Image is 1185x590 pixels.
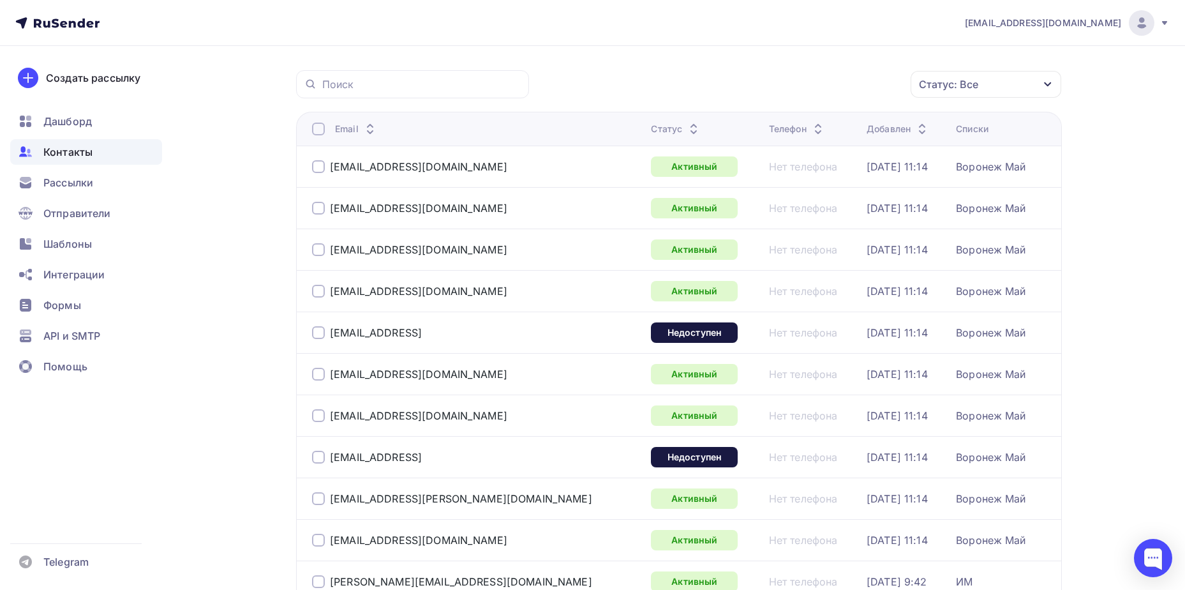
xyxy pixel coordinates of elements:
[651,364,738,384] a: Активный
[867,326,928,339] a: [DATE] 11:14
[910,70,1062,98] button: Статус: Все
[956,160,1026,173] div: Воронеж Май
[956,492,1026,505] a: Воронеж Май
[769,326,838,339] div: Нет телефона
[43,114,92,129] span: Дашборд
[330,409,507,422] a: [EMAIL_ADDRESS][DOMAIN_NAME]
[956,123,988,135] div: Списки
[330,202,507,215] a: [EMAIL_ADDRESS][DOMAIN_NAME]
[867,285,928,298] a: [DATE] 11:14
[10,292,162,318] a: Формы
[43,267,105,282] span: Интеграции
[43,144,93,160] span: Контакты
[956,202,1026,215] a: Воронеж Май
[651,198,738,218] a: Активный
[769,368,838,381] a: Нет телефона
[956,534,1026,547] a: Воронеж Май
[46,70,140,86] div: Создать рассылку
[330,492,592,505] a: [EMAIL_ADDRESS][PERSON_NAME][DOMAIN_NAME]
[769,202,838,215] a: Нет телефона
[43,359,87,374] span: Помощь
[330,285,507,298] a: [EMAIL_ADDRESS][DOMAIN_NAME]
[956,451,1026,464] div: Воронеж Май
[330,160,507,173] a: [EMAIL_ADDRESS][DOMAIN_NAME]
[867,202,928,215] a: [DATE] 11:14
[769,160,838,173] a: Нет телефона
[769,409,838,422] a: Нет телефона
[651,281,738,301] a: Активный
[10,170,162,195] a: Рассылки
[867,243,928,256] div: [DATE] 11:14
[867,451,928,464] a: [DATE] 11:14
[330,534,507,547] a: [EMAIL_ADDRESS][DOMAIN_NAME]
[651,530,738,550] div: Активный
[867,409,928,422] a: [DATE] 11:14
[651,322,738,343] div: Недоступен
[769,123,826,135] div: Телефон
[651,239,738,260] a: Активный
[10,200,162,226] a: Отправители
[651,405,738,426] a: Активный
[43,175,93,190] span: Рассылки
[43,206,111,221] span: Отправители
[769,575,838,588] a: Нет телефона
[867,534,928,547] div: [DATE] 11:14
[43,236,92,252] span: Шаблоны
[651,447,738,467] a: Недоступен
[769,492,838,505] a: Нет телефона
[10,231,162,257] a: Шаблоны
[956,575,973,588] a: ИМ
[330,451,422,464] a: [EMAIL_ADDRESS]
[769,243,838,256] a: Нет телефона
[651,123,701,135] div: Статус
[867,123,930,135] div: Добавлен
[769,285,838,298] a: Нет телефона
[322,77,521,91] input: Поиск
[769,451,838,464] div: Нет телефона
[956,368,1026,381] a: Воронеж Май
[965,17,1121,29] span: [EMAIL_ADDRESS][DOMAIN_NAME]
[335,123,378,135] div: Email
[867,368,928,381] div: [DATE] 11:14
[919,77,978,92] div: Статус: Все
[867,492,928,505] a: [DATE] 11:14
[330,243,507,256] a: [EMAIL_ADDRESS][DOMAIN_NAME]
[956,285,1026,298] a: Воронеж Май
[330,368,507,381] a: [EMAIL_ADDRESS][DOMAIN_NAME]
[43,328,100,344] span: API и SMTP
[965,10,1170,36] a: [EMAIL_ADDRESS][DOMAIN_NAME]
[956,243,1026,256] a: Воронеж Май
[769,534,838,547] a: Нет телефона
